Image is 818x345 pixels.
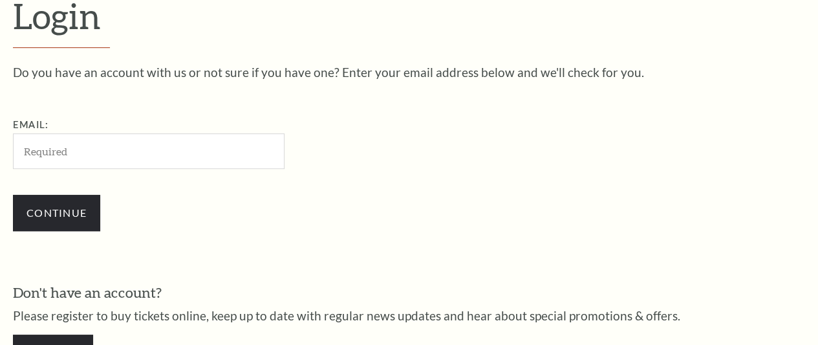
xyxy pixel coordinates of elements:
[13,195,100,231] input: Continue
[13,66,805,78] p: Do you have an account with us or not sure if you have one? Enter your email address below and we...
[13,133,285,169] input: Required
[13,309,805,322] p: Please register to buy tickets online, keep up to date with regular news updates and hear about s...
[13,119,48,130] label: Email:
[13,283,805,303] h3: Don't have an account?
